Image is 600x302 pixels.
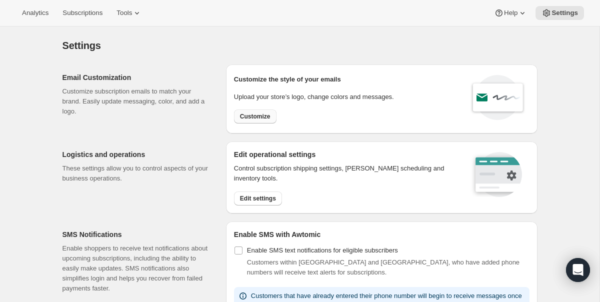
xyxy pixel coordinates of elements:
[62,149,210,159] h2: Logistics and operations
[535,6,584,20] button: Settings
[116,9,132,17] span: Tools
[22,9,48,17] span: Analytics
[62,243,210,293] p: Enable shoppers to receive text notifications about upcoming subscriptions, including the ability...
[62,72,210,82] h2: Email Customization
[62,9,102,17] span: Subscriptions
[240,112,270,120] span: Customize
[234,109,276,123] button: Customize
[234,74,341,84] p: Customize the style of your emails
[234,92,394,102] p: Upload your store’s logo, change colors and messages.
[62,86,210,116] p: Customize subscription emails to match your brand. Easily update messaging, color, and add a logo.
[240,194,276,202] span: Edit settings
[56,6,108,20] button: Subscriptions
[62,229,210,239] h2: SMS Notifications
[566,258,590,282] div: Open Intercom Messenger
[234,229,529,239] h2: Enable SMS with Awtomic
[234,191,282,205] button: Edit settings
[62,163,210,183] p: These settings allow you to control aspects of your business operations.
[504,9,517,17] span: Help
[234,149,457,159] h2: Edit operational settings
[247,258,519,276] span: Customers within [GEOGRAPHIC_DATA] and [GEOGRAPHIC_DATA], who have added phone numbers will recei...
[247,246,398,254] span: Enable SMS text notifications for eligible subscribers
[488,6,533,20] button: Help
[234,163,457,183] p: Control subscription shipping settings, [PERSON_NAME] scheduling and inventory tools.
[16,6,54,20] button: Analytics
[110,6,148,20] button: Tools
[62,40,101,51] span: Settings
[551,9,578,17] span: Settings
